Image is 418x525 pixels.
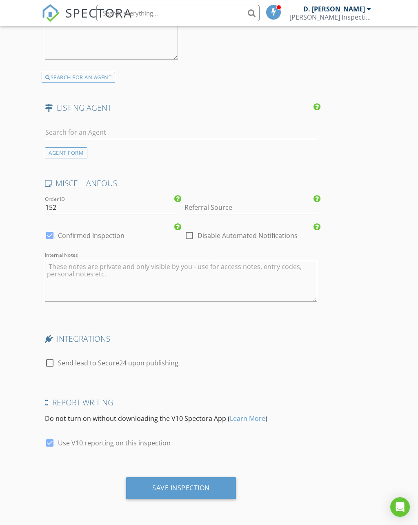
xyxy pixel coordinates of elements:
label: Use V10 reporting on this inspection [58,439,171,447]
h4: MISCELLANEOUS [45,178,317,189]
h4: LISTING AGENT [45,102,317,113]
textarea: Internal Notes [45,261,317,302]
p: Do not turn on without downloading the V10 Spectora App ( ) [45,414,317,423]
div: Calhoun Inspection services, LLC. [289,13,371,21]
a: Learn More [230,414,265,423]
h4: Report Writing [45,397,317,408]
input: Search everything... [96,5,260,21]
div: D. [PERSON_NAME] [303,5,365,13]
h4: INTEGRATIONS [45,334,317,344]
label: Confirmed Inspection [58,231,125,240]
label: Send lead to Secure24 upon publishing [58,359,178,367]
a: SPECTORA [42,11,132,28]
label: Disable Automated Notifications [198,231,298,240]
span: SPECTORA [65,4,132,21]
div: Save Inspection [152,484,210,492]
input: Search for an Agent [45,126,317,139]
div: SEARCH FOR AN AGENT [42,72,115,83]
img: The Best Home Inspection Software - Spectora [42,4,60,22]
div: AGENT FORM [45,147,87,158]
div: Open Intercom Messenger [390,497,410,517]
input: Referral Source [185,201,317,214]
